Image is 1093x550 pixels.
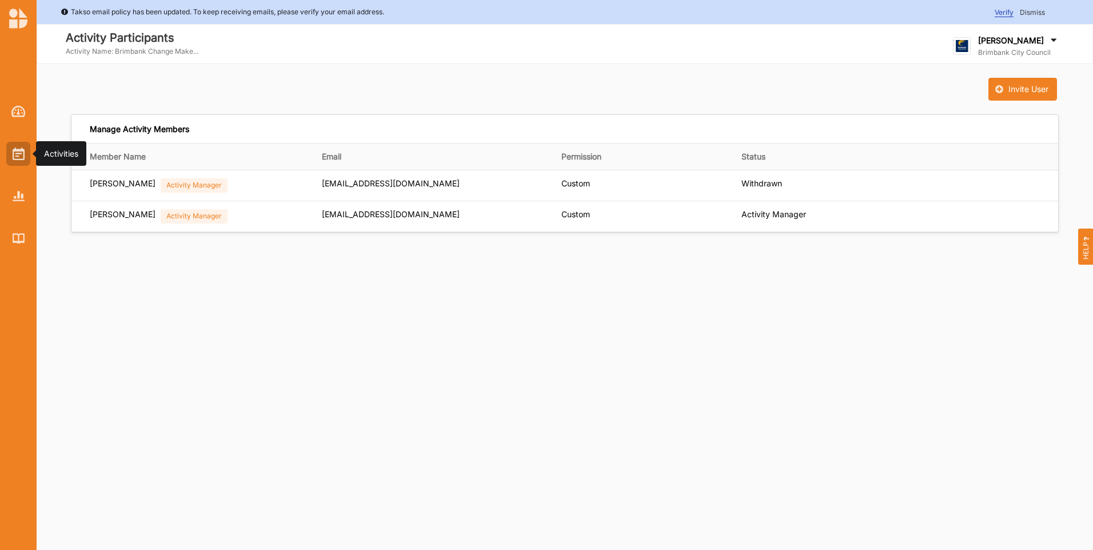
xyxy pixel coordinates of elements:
[71,144,314,170] th: Member Name
[11,106,26,117] img: Dashboard
[978,35,1044,46] label: [PERSON_NAME]
[13,191,25,201] img: Reports
[13,148,25,160] img: Activities
[161,209,228,224] div: Activity Manager
[61,6,384,18] div: Takso email policy has been updated. To keep receiving emails, please verify your email address.
[988,78,1057,101] button: Invite User
[9,8,27,29] img: logo
[90,178,155,193] div: [PERSON_NAME]
[66,47,198,56] label: Activity Name: Brimbank Change Make...
[561,178,590,188] span: Custom
[733,144,854,170] th: Status
[6,226,30,250] a: Library
[995,8,1014,17] span: Verify
[66,29,198,47] label: Activity Participants
[1020,8,1045,17] span: Dismiss
[741,209,846,220] div: Activity Manager
[44,148,78,160] div: Activities
[553,144,733,170] th: Permission
[741,178,846,189] div: Withdrawn
[322,209,460,219] span: [EMAIL_ADDRESS][DOMAIN_NAME]
[953,37,971,55] img: logo
[161,178,228,193] div: Activity Manager
[90,209,155,224] div: [PERSON_NAME]
[322,178,460,188] span: [EMAIL_ADDRESS][DOMAIN_NAME]
[561,209,590,219] span: Custom
[314,144,554,170] th: Email
[978,48,1059,57] label: Brimbank City Council
[6,142,30,166] a: Activities
[6,184,30,208] a: Reports
[90,124,189,134] div: Manage Activity Members
[13,233,25,243] img: Library
[6,99,30,123] a: Dashboard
